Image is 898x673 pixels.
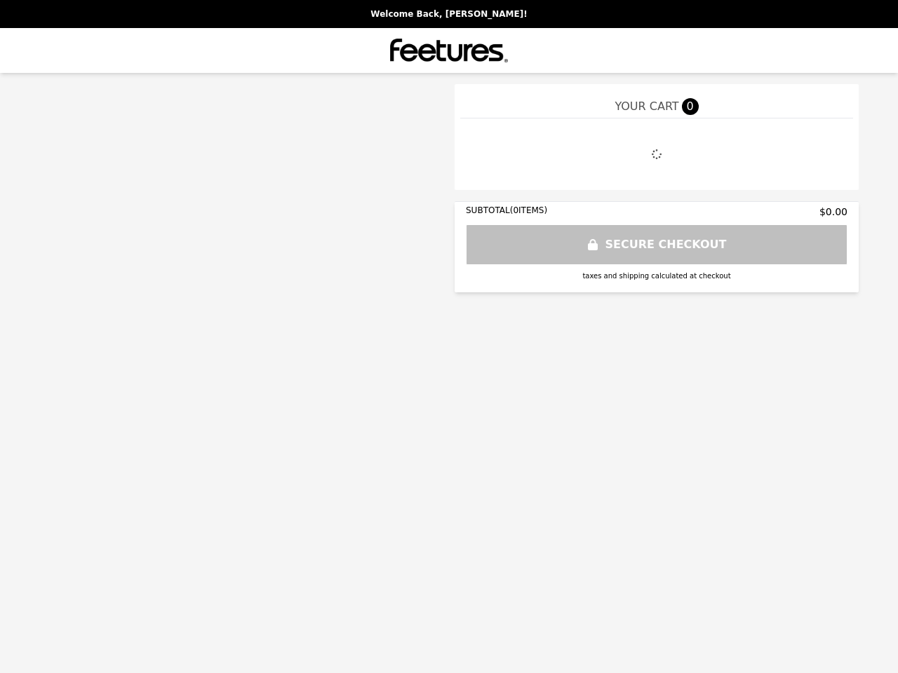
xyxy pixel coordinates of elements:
[615,98,678,115] span: YOUR CART
[466,271,847,281] div: taxes and shipping calculated at checkout
[466,205,510,215] span: SUBTOTAL
[819,205,847,219] span: $0.00
[682,98,699,115] span: 0
[8,8,890,20] p: Welcome Back, [PERSON_NAME]!
[390,36,508,64] img: Brand Logo
[510,205,547,215] span: ( 0 ITEMS)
